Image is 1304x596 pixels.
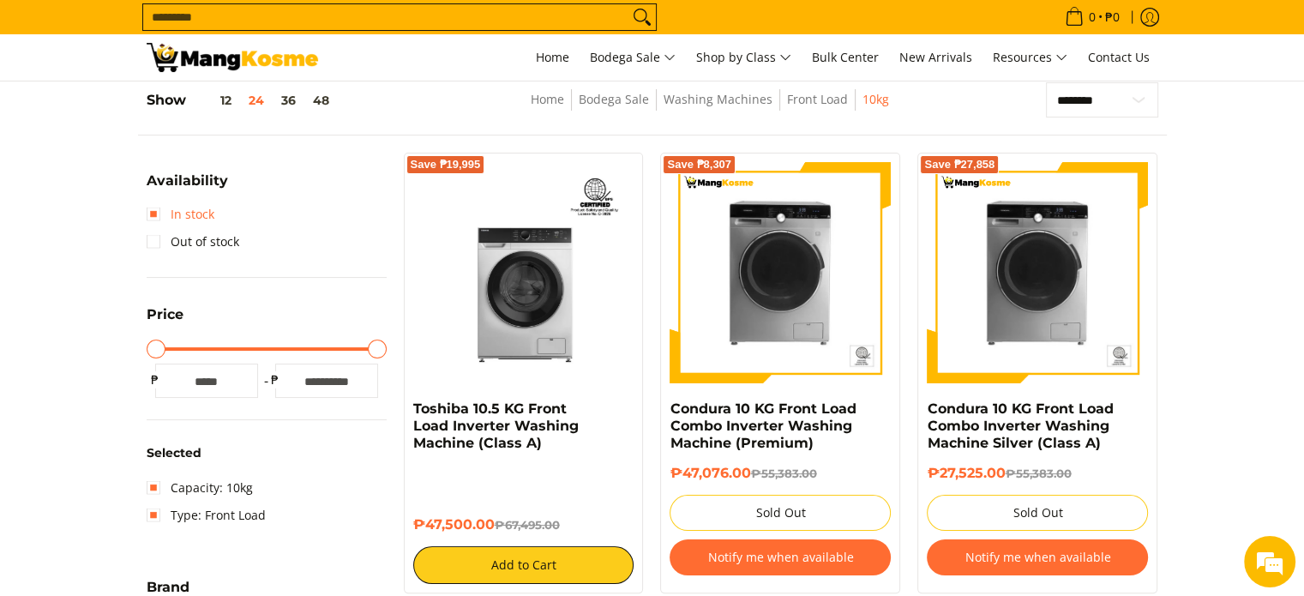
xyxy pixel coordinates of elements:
[1079,34,1158,81] a: Contact Us
[696,47,791,69] span: Shop by Class
[413,162,634,383] img: Toshiba 10.5 KG Front Load Inverter Washing Machine (Class A)
[688,34,800,81] a: Shop by Class
[186,93,240,107] button: 12
[927,465,1148,482] h6: ₱27,525.00
[413,516,634,533] h6: ₱47,500.00
[147,371,164,388] span: ₱
[927,400,1113,451] a: Condura 10 KG Front Load Combo Inverter Washing Machine Silver (Class A)
[927,162,1148,383] img: Condura 10 KG Front Load Combo Inverter Washing Machine Silver (Class A)
[1088,49,1150,65] span: Contact Us
[628,4,656,30] button: Search
[335,34,1158,81] nav: Main Menu
[267,371,284,388] span: ₱
[862,89,889,111] span: 10kg
[304,93,338,107] button: 48
[1060,8,1125,27] span: •
[411,160,481,170] span: Save ₱19,995
[1005,467,1071,480] del: ₱55,383.00
[273,93,304,107] button: 36
[803,34,887,81] a: Bulk Center
[147,92,338,109] h5: Show
[927,539,1148,575] button: Notify me when available
[670,465,891,482] h6: ₱47,076.00
[413,400,579,451] a: Toshiba 10.5 KG Front Load Inverter Washing Machine (Class A)
[424,89,995,128] nav: Breadcrumbs
[993,47,1067,69] span: Resources
[670,495,891,531] button: Sold Out
[812,49,879,65] span: Bulk Center
[670,400,856,451] a: Condura 10 KG Front Load Combo Inverter Washing Machine (Premium)
[667,160,731,170] span: Save ₱8,307
[924,160,995,170] span: Save ₱27,858
[579,91,649,107] a: Bodega Sale
[413,546,634,584] button: Add to Cart
[147,581,189,594] span: Brand
[927,495,1148,531] button: Sold Out
[581,34,684,81] a: Bodega Sale
[147,174,228,188] span: Availability
[531,91,564,107] a: Home
[984,34,1076,81] a: Resources
[899,49,972,65] span: New Arrivals
[147,43,318,72] img: Washing Machines l Mang Kosme: Home Appliances Warehouse Sale Partner Front Load 10kg
[240,93,273,107] button: 24
[495,518,560,532] del: ₱67,495.00
[147,502,266,529] a: Type: Front Load
[147,201,214,228] a: In stock
[787,91,848,107] a: Front Load
[147,174,228,201] summary: Open
[750,467,816,480] del: ₱55,383.00
[590,47,676,69] span: Bodega Sale
[664,91,772,107] a: Washing Machines
[670,539,891,575] button: Notify me when available
[147,474,253,502] a: Capacity: 10kg
[147,308,183,322] span: Price
[147,446,387,461] h6: Selected
[527,34,578,81] a: Home
[891,34,981,81] a: New Arrivals
[1103,11,1122,23] span: ₱0
[1086,11,1098,23] span: 0
[147,228,239,256] a: Out of stock
[536,49,569,65] span: Home
[147,308,183,334] summary: Open
[670,162,891,383] img: Condura 10 KG Front Load Combo Inverter Washing Machine (Premium)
